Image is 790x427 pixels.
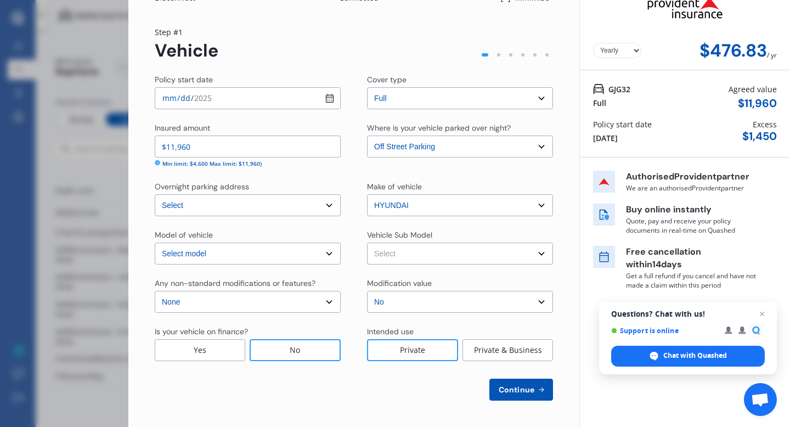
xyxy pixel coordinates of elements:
[767,41,777,61] div: / yr
[593,132,618,144] div: [DATE]
[611,327,717,335] span: Support is online
[593,119,652,130] div: Policy start date
[155,41,218,61] div: Vehicle
[367,326,414,337] div: Intended use
[626,171,758,183] p: Authorised Provident partner
[755,307,769,321] span: Close chat
[489,379,553,401] button: Continue
[367,181,422,192] div: Make of vehicle
[626,216,758,235] p: Quote, pay and receive your policy documents in real-time on Quashed
[593,97,606,109] div: Full
[699,41,767,61] div: $476.83
[155,26,218,38] div: Step # 1
[155,339,245,361] div: Yes
[367,74,407,85] div: Cover type
[626,183,758,193] p: We are an authorised Provident partner
[608,83,630,95] span: GJG32
[367,339,458,361] div: Private
[729,83,777,95] div: Agreed value
[155,278,315,289] div: Any non-standard modifications or features?
[155,181,249,192] div: Overnight parking address
[738,97,777,110] div: $ 11,960
[162,160,262,168] div: Min limit: $4,600 Max limit: $11,960)
[155,136,341,158] input: Enter insured amount
[611,310,765,318] span: Questions? Chat with us!
[626,271,758,290] p: Get a full refund if you cancel and have not made a claim within this period
[155,229,213,240] div: Model of vehicle
[744,383,777,416] div: Open chat
[626,246,758,271] p: Free cancellation within 14 days
[593,171,615,193] img: insurer icon
[155,87,341,109] input: dd / mm / yyyy
[367,122,511,133] div: Where is your vehicle parked over night?
[367,278,432,289] div: Modification value
[626,204,758,216] p: Buy online instantly
[367,229,432,240] div: Vehicle Sub Model
[462,339,553,361] div: Private & Business
[155,326,248,337] div: Is your vehicle on finance?
[611,346,765,367] div: Chat with Quashed
[742,130,777,143] div: $ 1,450
[663,351,727,361] span: Chat with Quashed
[593,204,615,226] img: buy online icon
[753,119,777,130] div: Excess
[155,74,213,85] div: Policy start date
[250,339,341,361] div: No
[593,246,615,268] img: free cancel icon
[155,122,210,133] div: Insured amount
[496,385,537,394] span: Continue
